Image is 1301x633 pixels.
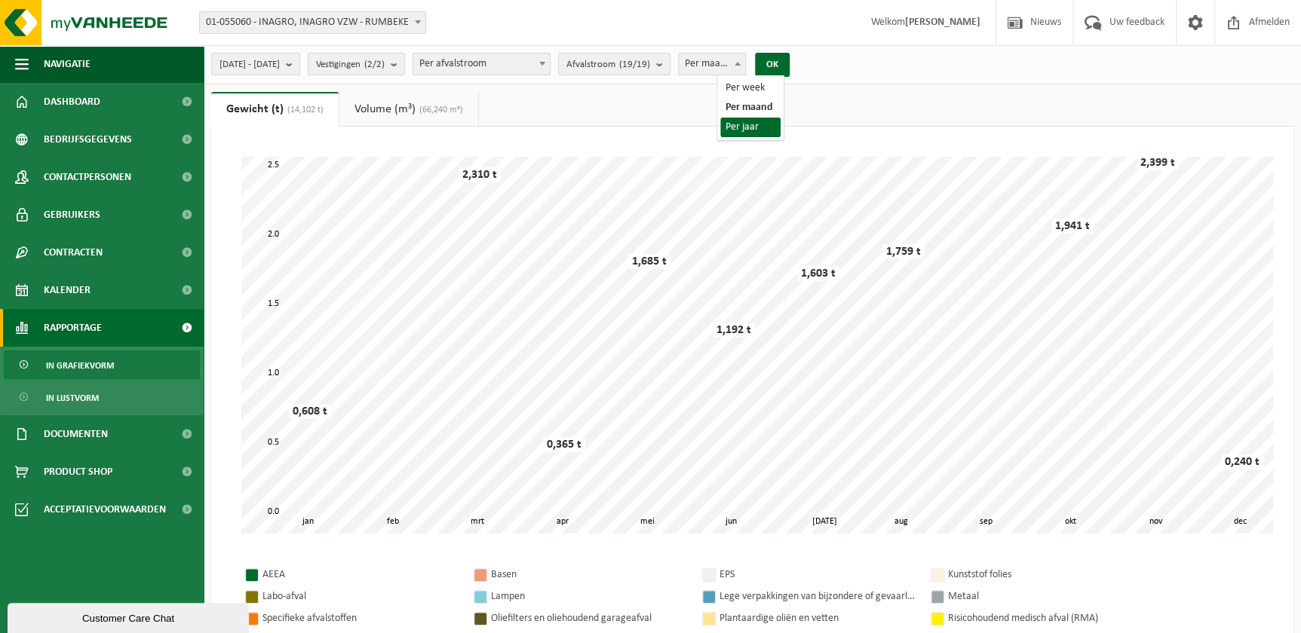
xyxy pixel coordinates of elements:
span: Gebruikers [44,196,100,234]
div: 2,310 t [459,167,501,182]
button: OK [755,53,790,77]
span: Vestigingen [316,54,385,76]
div: Risicohoudend medisch afval (RMA) [948,609,1144,628]
div: 0,608 t [289,404,331,419]
div: EPS [720,565,916,584]
span: Kalender [44,271,91,309]
span: Dashboard [44,83,100,121]
div: 1,603 t [797,266,839,281]
div: 2,399 t [1137,155,1179,170]
span: 01-055060 - INAGRO, INAGRO VZW - RUMBEKE [199,11,426,34]
span: Per maand [678,53,746,75]
li: Per week [720,78,781,98]
span: Documenten [44,415,108,453]
span: Per afvalstroom [413,54,550,75]
div: 1,192 t [713,323,755,338]
div: 0,365 t [543,437,585,452]
div: Specifieke afvalstoffen [262,609,459,628]
span: 01-055060 - INAGRO, INAGRO VZW - RUMBEKE [200,12,425,33]
div: Metaal [948,587,1144,606]
div: Plantaardige oliën en vetten [720,609,916,628]
span: (66,240 m³) [416,105,463,115]
a: Volume (m³) [339,92,478,127]
span: [DATE] - [DATE] [219,54,280,76]
span: In lijstvorm [46,384,99,412]
a: In grafiekvorm [4,350,200,379]
li: Per jaar [720,118,781,137]
span: Rapportage [44,309,102,347]
a: Gewicht (t) [211,92,339,127]
span: Per maand [679,54,745,75]
span: Per afvalstroom [413,53,551,75]
div: Lege verpakkingen van bijzondere of gevaarlijke producten [720,587,916,606]
div: 1,685 t [628,254,670,269]
span: Product Shop [44,453,112,491]
span: Contactpersonen [44,158,131,196]
div: AEEA [262,565,459,584]
count: (2/2) [364,60,385,69]
span: Afvalstroom [566,54,650,76]
div: 1,941 t [1051,219,1094,234]
div: 1,759 t [882,244,925,259]
span: Bedrijfsgegevens [44,121,132,158]
a: In lijstvorm [4,383,200,411]
button: [DATE] - [DATE] [211,53,300,75]
div: Oliefilters en oliehoudend garageafval [491,609,687,628]
span: Navigatie [44,45,91,83]
div: 0,240 t [1221,454,1263,469]
span: In grafiekvorm [46,351,114,380]
div: Kunststof folies [948,565,1144,584]
iframe: chat widget [8,600,252,633]
button: Afvalstroom(19/19) [558,53,670,75]
span: Acceptatievoorwaarden [44,491,166,528]
li: Per maand [720,98,781,118]
div: Labo-afval [262,587,459,606]
span: Contracten [44,234,103,271]
button: Vestigingen(2/2) [308,53,405,75]
div: Lampen [491,587,687,606]
count: (19/19) [619,60,650,69]
strong: [PERSON_NAME] [905,17,980,28]
div: Basen [491,565,687,584]
span: (14,102 t) [284,105,324,115]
